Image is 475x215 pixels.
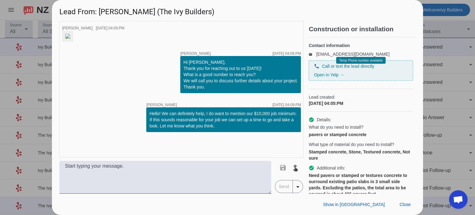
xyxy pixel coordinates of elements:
span: What do you need to install? [309,124,363,130]
span: [PERSON_NAME] [146,103,177,107]
div: Need pavers or stamped or textures concrete to surround existing patio slabs in 3 small side yard... [309,172,413,197]
div: [DATE] 04:06:PM [272,52,301,55]
div: [DATE] 04:05:PM [96,26,124,30]
mat-icon: email [309,53,316,56]
span: Show in [GEOGRAPHIC_DATA] [323,202,385,207]
div: [DATE] 04:09:PM [272,103,301,107]
h2: Construction or installation [309,26,416,32]
mat-icon: check_circle [309,165,314,171]
span: Temp Phone number available [339,59,383,62]
h4: Contact information [309,42,413,49]
div: pavers or stamped concrete [309,131,413,138]
span: [PERSON_NAME] [62,26,93,30]
a: Open in Yelp → [314,72,344,77]
div: Hello! We can definitely help, I do want to mention our $10,000 job minimum. If this sounds reaso... [149,110,298,129]
button: Close [395,199,416,210]
span: Additional info: [317,165,345,171]
img: h-I_5UG-jO4da-hR15Qy-g [65,34,70,39]
span: [PERSON_NAME] [180,52,211,55]
span: Close [400,202,411,207]
span: Call or text the lead directly [322,63,374,69]
span: What type of material do you need to install? [309,141,394,148]
mat-icon: phone [314,63,319,69]
a: [EMAIL_ADDRESS][DOMAIN_NAME] [316,52,389,57]
button: Show in [GEOGRAPHIC_DATA] [318,199,390,210]
div: Open chat [449,190,468,209]
mat-icon: touch_app [292,164,299,171]
mat-icon: arrow_drop_down [294,183,302,191]
div: Hi [PERSON_NAME], Thank you for reaching out to us [DATE]! What is a good number to reach you? We... [183,59,298,90]
span: Lead created: [309,94,413,100]
div: [DATE] 04:05:PM [309,100,413,106]
mat-icon: check_circle [309,117,314,123]
div: Stamped concrete, Stone, Textured concrete, Not sure [309,149,413,161]
span: Details: [317,117,331,123]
